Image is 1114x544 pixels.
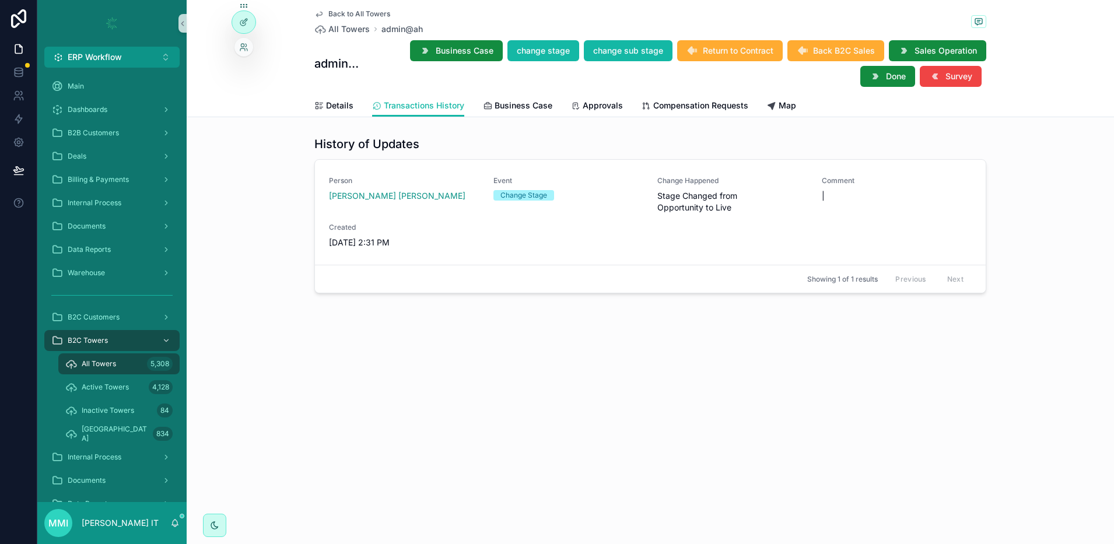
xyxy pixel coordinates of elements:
span: Warehouse [68,268,105,278]
span: ERP Workflow [68,51,122,63]
button: Select Button [44,47,180,68]
span: MMI [48,516,68,530]
a: B2B Customers [44,122,180,143]
span: Documents [68,222,106,231]
a: Business Case [483,95,552,118]
a: B2C Towers [44,330,180,351]
span: Return to Contract [703,45,773,57]
span: Back to All Towers [328,9,390,19]
span: Internal Process [68,452,121,462]
div: scrollable content [37,68,187,502]
a: Documents [44,470,180,491]
a: Map [767,95,796,118]
span: All Towers [82,359,116,368]
div: 84 [157,403,173,417]
a: Dashboards [44,99,180,120]
a: Back to All Towers [314,9,390,19]
span: All Towers [328,23,370,35]
span: [GEOGRAPHIC_DATA] [82,424,148,443]
button: Sales Operation [889,40,986,61]
span: | [822,190,972,202]
span: Main [68,82,84,91]
div: 834 [153,427,173,441]
a: admin@ah [381,23,423,35]
div: Change Stage [500,190,547,201]
span: Details [326,100,353,111]
a: Warehouse [44,262,180,283]
span: Created [329,223,479,232]
a: Data Reports [44,493,180,514]
a: Internal Process [44,447,180,468]
a: Data Reports [44,239,180,260]
a: Documents [44,216,180,237]
span: Transactions History [384,100,464,111]
a: [GEOGRAPHIC_DATA]834 [58,423,180,444]
span: Stage Changed from Opportunity to Live [657,190,808,213]
a: Deals [44,146,180,167]
a: Transactions History [372,95,464,117]
span: Business Case [495,100,552,111]
a: Billing & Payments [44,169,180,190]
span: Map [779,100,796,111]
button: change stage [507,40,579,61]
span: B2C Towers [68,336,108,345]
button: Done [860,66,915,87]
a: Internal Process [44,192,180,213]
button: Business Case [410,40,503,61]
span: Data Reports [68,245,111,254]
a: Compensation Requests [642,95,748,118]
img: App logo [103,14,121,33]
h1: admin@ah [314,55,365,72]
a: Details [314,95,353,118]
span: B2B Customers [68,128,119,138]
span: Compensation Requests [653,100,748,111]
h1: History of Updates [314,136,419,152]
span: Back B2C Sales [813,45,875,57]
span: Comment [822,176,972,185]
span: Showing 1 of 1 results [807,275,878,284]
span: change stage [517,45,570,57]
span: change sub stage [593,45,663,57]
a: B2C Customers [44,307,180,328]
span: Internal Process [68,198,121,208]
button: Survey [920,66,982,87]
div: 5,308 [147,357,173,371]
a: Approvals [571,95,623,118]
button: change sub stage [584,40,672,61]
span: Person [329,176,479,185]
a: Main [44,76,180,97]
div: 4,128 [149,380,173,394]
button: Return to Contract [677,40,783,61]
span: Active Towers [82,382,129,392]
span: Sales Operation [915,45,977,57]
p: [PERSON_NAME] IT [82,517,159,529]
span: Survey [945,71,972,82]
span: [DATE] 2:31 PM [329,237,479,248]
span: Inactive Towers [82,406,134,415]
a: All Towers [314,23,370,35]
span: Data Reports [68,499,111,508]
span: Approvals [583,100,623,111]
span: Documents [68,476,106,485]
span: B2C Customers [68,313,120,322]
span: Dashboards [68,105,107,114]
span: Billing & Payments [68,175,129,184]
span: Done [886,71,906,82]
span: Deals [68,152,86,161]
a: All Towers5,308 [58,353,180,374]
span: Change Happened [657,176,808,185]
a: Inactive Towers84 [58,400,180,421]
button: Back B2C Sales [787,40,884,61]
span: Event [493,176,644,185]
a: [PERSON_NAME] [PERSON_NAME] [329,190,465,202]
a: Active Towers4,128 [58,377,180,398]
span: Business Case [436,45,493,57]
